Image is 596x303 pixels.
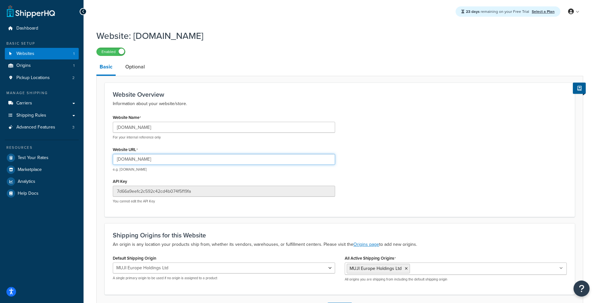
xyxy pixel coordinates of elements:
label: API Key [113,179,127,184]
a: Help Docs [5,188,79,199]
span: remaining on your Free Trial [466,9,530,14]
a: Select a Plan [532,9,555,14]
a: Dashboard [5,22,79,34]
li: Pickup Locations [5,72,79,84]
span: Websites [16,51,34,57]
span: Marketplace [18,167,42,173]
label: Website Name [113,115,141,120]
p: Information about your website/store. [113,100,567,108]
a: Carriers [5,97,79,109]
a: Advanced Features3 [5,121,79,133]
button: Open Resource Center [574,281,590,297]
span: Test Your Rates [18,155,49,161]
p: A single primary origin to be used if no origin is assigned to a product [113,276,335,281]
a: Analytics [5,176,79,187]
span: 1 [73,51,75,57]
span: Analytics [18,179,35,184]
a: Shipping Rules [5,110,79,121]
span: Advanced Features [16,125,55,130]
span: 2 [72,75,75,81]
label: Default Shipping Origin [113,256,156,261]
li: Advanced Features [5,121,79,133]
div: Manage Shipping [5,90,79,96]
span: 1 [73,63,75,68]
span: MUJI Europe Holdings Ltd [350,265,402,272]
p: e.g. [DOMAIN_NAME] [113,167,335,172]
p: For your internal reference only [113,135,335,140]
button: Show Help Docs [573,83,586,94]
p: An origin is any location your products ship from, whether its vendors, warehouses, or fulfillmen... [113,241,567,248]
label: Website URL [113,147,138,152]
label: Enabled [97,48,125,56]
div: Basic Setup [5,41,79,46]
span: Pickup Locations [16,75,50,81]
span: Carriers [16,101,32,106]
a: Websites1 [5,48,79,60]
a: Origins1 [5,60,79,72]
span: Shipping Rules [16,113,46,118]
a: Optional [122,59,148,75]
p: You cannot edit the API Key [113,199,335,204]
li: Websites [5,48,79,60]
h3: Website Overview [113,91,567,98]
a: Pickup Locations2 [5,72,79,84]
input: XDL713J089NBV22 [113,186,335,197]
span: Dashboard [16,26,38,31]
a: Basic [96,59,116,76]
h1: Website: [DOMAIN_NAME] [96,30,575,42]
span: 3 [72,125,75,130]
a: Marketplace [5,164,79,175]
h3: Shipping Origins for this Website [113,232,567,239]
p: All origins you are shipping from including the default shipping origin [345,277,567,282]
div: Resources [5,145,79,150]
span: Help Docs [18,191,39,196]
label: All Active Shipping Origins [345,256,396,261]
a: Origins page [353,241,379,248]
span: Origins [16,63,31,68]
a: Test Your Rates [5,152,79,164]
li: Origins [5,60,79,72]
strong: 23 days [466,9,480,14]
